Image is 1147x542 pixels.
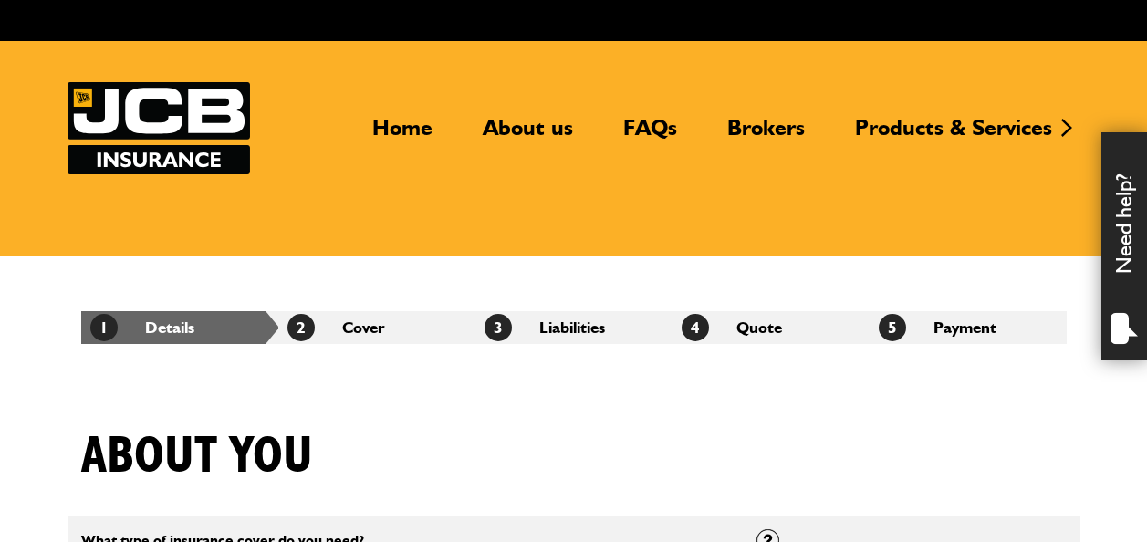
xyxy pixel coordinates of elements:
[81,311,278,344] li: Details
[359,114,446,156] a: Home
[278,311,475,344] li: Cover
[714,114,819,156] a: Brokers
[68,82,250,174] img: JCB Insurance Services logo
[68,82,250,174] a: JCB Insurance Services
[287,314,315,341] span: 2
[610,114,691,156] a: FAQs
[1101,132,1147,360] div: Need help?
[673,311,870,344] li: Quote
[841,114,1066,156] a: Products & Services
[469,114,587,156] a: About us
[879,314,906,341] span: 5
[90,314,118,341] span: 1
[870,311,1067,344] li: Payment
[475,311,673,344] li: Liabilities
[682,314,709,341] span: 4
[485,314,512,341] span: 3
[81,426,313,487] h1: About you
